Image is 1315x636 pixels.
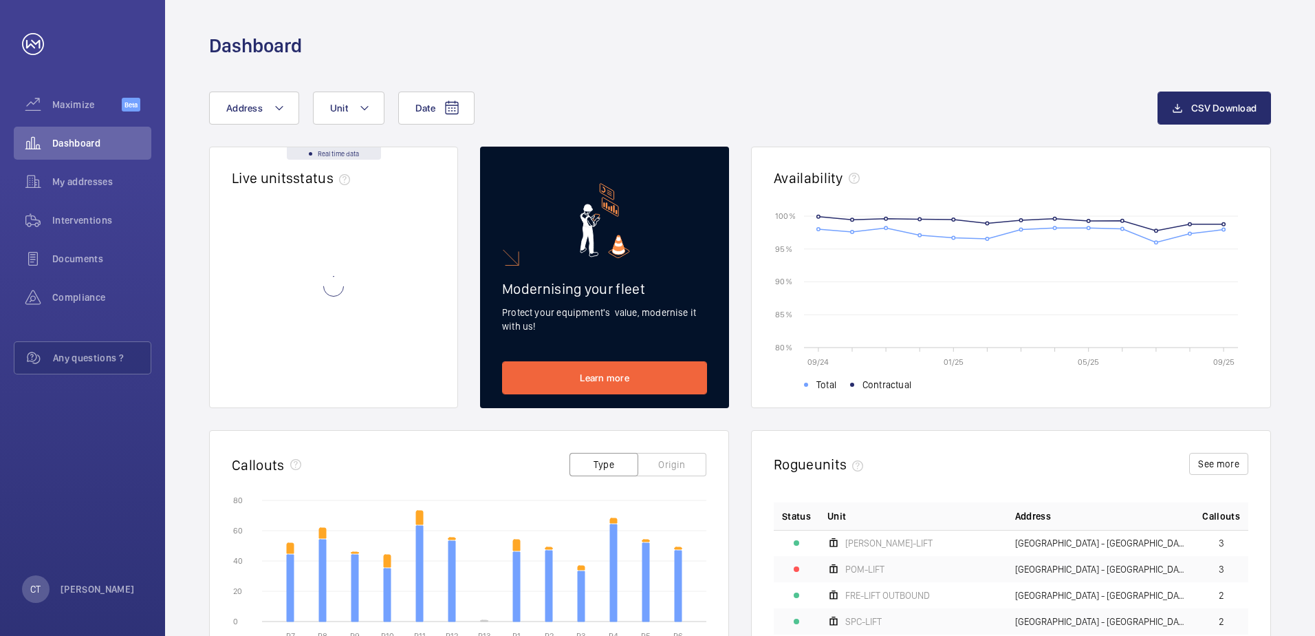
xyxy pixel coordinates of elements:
[398,92,475,125] button: Date
[1189,453,1248,475] button: See more
[1015,591,1186,600] span: [GEOGRAPHIC_DATA] - [GEOGRAPHIC_DATA],
[807,357,829,367] text: 09/24
[774,169,843,187] h2: Availability
[233,617,238,626] text: 0
[638,453,706,476] button: Origin
[1015,509,1051,523] span: Address
[775,277,792,286] text: 90 %
[1015,538,1186,548] span: [GEOGRAPHIC_DATA] - [GEOGRAPHIC_DATA],
[232,456,285,474] h2: Callouts
[1219,591,1224,600] span: 2
[569,453,638,476] button: Type
[330,103,348,114] span: Unit
[502,361,707,394] a: Learn more
[52,175,151,189] span: My addresses
[775,310,792,319] text: 85 %
[233,496,243,505] text: 80
[293,169,356,187] span: status
[816,378,836,392] span: Total
[415,103,435,114] span: Date
[313,92,384,125] button: Unit
[1202,509,1240,523] span: Callouts
[233,526,243,536] text: 60
[827,509,846,523] span: Unit
[845,591,930,600] span: FRE-LIFT OUTBOUND
[845,617,882,626] span: SPC-LIFT
[580,183,630,258] img: marketing-card.svg
[232,169,356,187] h2: Live units
[52,290,151,304] span: Compliance
[1219,538,1224,548] span: 3
[1078,357,1099,367] text: 05/25
[1015,617,1186,626] span: [GEOGRAPHIC_DATA] - [GEOGRAPHIC_DATA]
[226,103,263,114] span: Address
[775,342,792,352] text: 80 %
[862,378,911,392] span: Contractual
[30,582,41,596] p: CT
[782,509,811,523] p: Status
[774,456,869,473] h2: Rogue
[775,244,792,253] text: 95 %
[52,98,122,112] span: Maximize
[209,92,299,125] button: Address
[1219,564,1224,574] span: 3
[814,456,869,473] span: units
[61,582,135,596] p: [PERSON_NAME]
[52,252,151,266] span: Documents
[502,280,707,297] h2: Modernising your fleet
[775,211,796,220] text: 100 %
[845,564,884,574] span: POM-LIFT
[502,306,707,333] p: Protect your equipment's value, modernise it with us!
[52,136,151,150] span: Dashboard
[1015,564,1186,574] span: [GEOGRAPHIC_DATA] - [GEOGRAPHIC_DATA],
[53,351,151,365] span: Any questions ?
[209,33,302,59] h1: Dashboard
[845,538,933,548] span: [PERSON_NAME]-LIFT
[1158,92,1271,125] button: CSV Download
[287,147,381,160] div: Real time data
[1191,103,1257,114] span: CSV Download
[233,586,242,596] text: 20
[233,556,243,566] text: 40
[122,98,140,112] span: Beta
[1213,357,1235,367] text: 09/25
[1219,617,1224,626] span: 2
[52,213,151,227] span: Interventions
[944,357,964,367] text: 01/25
